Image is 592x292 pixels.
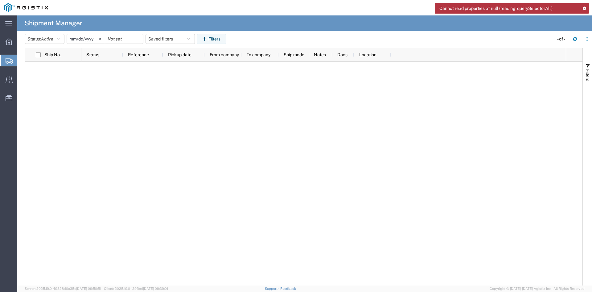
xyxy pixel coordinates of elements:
[104,287,168,290] span: Client: 2025.19.0-129fbcf
[86,52,99,57] span: Status
[44,52,61,57] span: Ship No.
[439,5,553,12] span: Cannot read properties of null (reading 'querySelectorAll')
[25,15,82,31] h4: Shipment Manager
[585,69,590,81] span: Filters
[25,287,101,290] span: Server: 2025.19.0-49328d0a35e
[25,34,64,44] button: Status:Active
[4,3,48,12] img: logo
[143,287,168,290] span: [DATE] 09:39:01
[337,52,347,57] span: Docs
[168,52,191,57] span: Pickup date
[41,36,53,41] span: Active
[105,34,143,44] input: Not set
[67,34,105,44] input: Not set
[76,287,101,290] span: [DATE] 09:50:51
[265,287,280,290] a: Support
[146,34,195,44] button: Saved filters
[197,34,226,44] button: Filters
[359,52,376,57] span: Location
[284,52,304,57] span: Ship mode
[247,52,270,57] span: To company
[210,52,239,57] span: From company
[128,52,149,57] span: Reference
[280,287,296,290] a: Feedback
[490,286,585,291] span: Copyright © [DATE]-[DATE] Agistix Inc., All Rights Reserved
[314,52,326,57] span: Notes
[557,36,568,42] div: - of -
